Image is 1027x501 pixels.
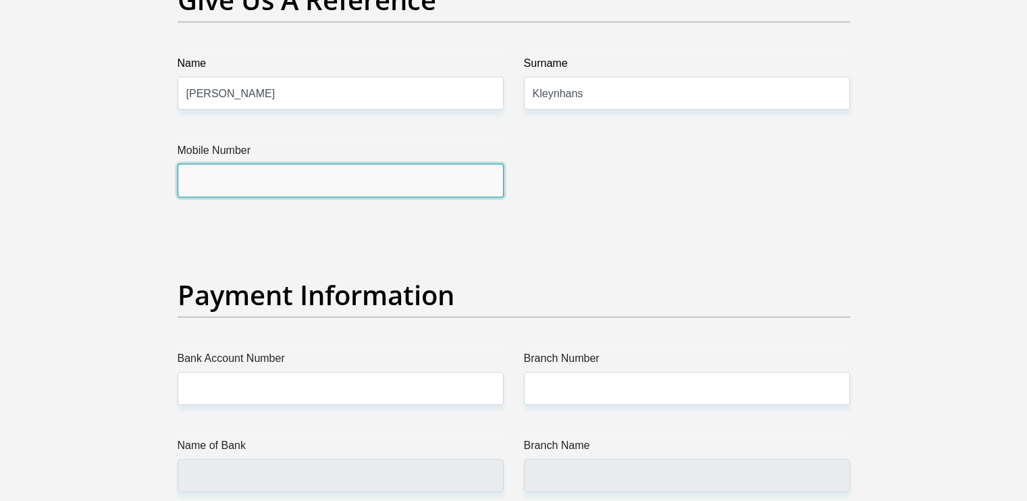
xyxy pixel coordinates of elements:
[524,372,850,405] input: Branch Number
[178,279,850,311] h2: Payment Information
[178,142,504,164] label: Mobile Number
[178,438,504,459] label: Name of Bank
[178,77,504,110] input: Name
[524,350,850,372] label: Branch Number
[178,55,504,77] label: Name
[178,350,504,372] label: Bank Account Number
[178,459,504,492] input: Name of Bank
[524,77,850,110] input: Surname
[524,55,850,77] label: Surname
[524,459,850,492] input: Branch Name
[524,438,850,459] label: Branch Name
[178,164,504,197] input: Mobile Number
[178,372,504,405] input: Bank Account Number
